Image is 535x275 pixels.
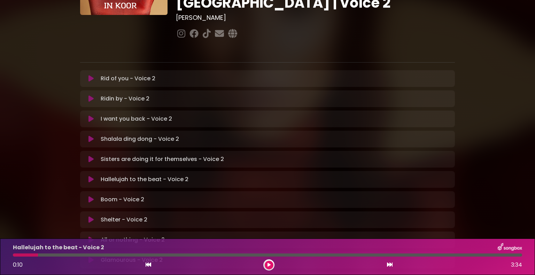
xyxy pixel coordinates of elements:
p: Hallelujah to the beat - Voice 2 [101,175,188,184]
span: 0:10 [13,261,23,269]
p: All or nothing - Voice 2 [101,236,165,244]
h3: [PERSON_NAME] [176,14,455,22]
p: Ridin by - Voice 2 [101,95,149,103]
p: I want you back - Voice 2 [101,115,172,123]
p: Boom - Voice 2 [101,195,144,204]
p: Rid of you - Voice 2 [101,74,155,83]
p: Sisters are doing it for themselves - Voice 2 [101,155,224,163]
span: 3:34 [511,261,522,269]
p: Shalala ding dong - Voice 2 [101,135,179,143]
p: Hallelujah to the beat - Voice 2 [13,243,104,252]
img: songbox-logo-white.png [498,243,522,252]
p: Shelter - Voice 2 [101,216,147,224]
